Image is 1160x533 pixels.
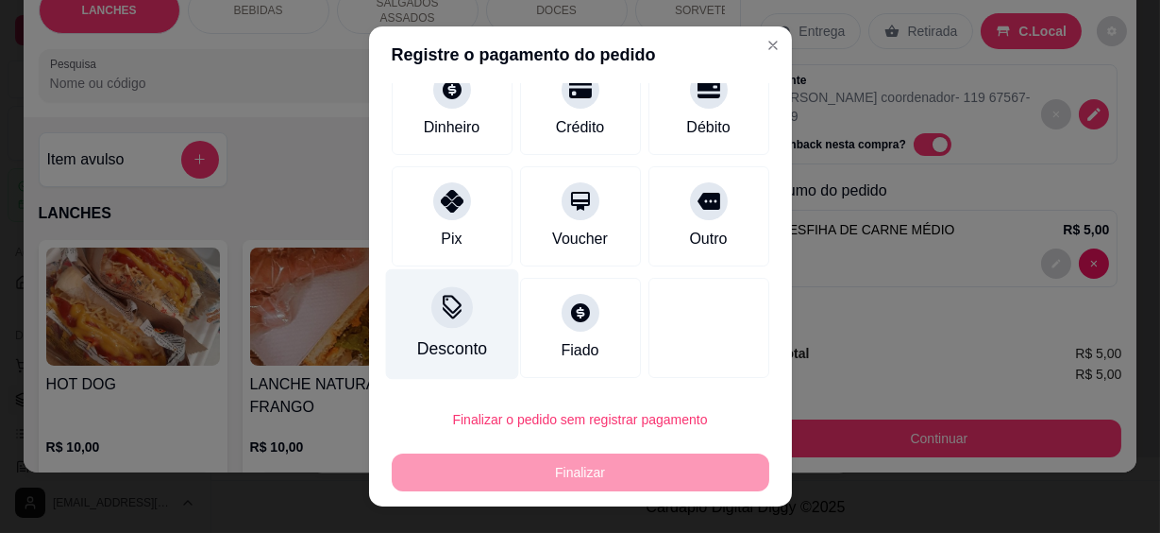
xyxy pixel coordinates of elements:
[424,116,480,139] div: Dinheiro
[686,116,730,139] div: Débito
[369,26,792,83] header: Registre o pagamento do pedido
[552,228,608,250] div: Voucher
[561,339,598,362] div: Fiado
[689,228,727,250] div: Outro
[416,336,486,361] div: Desconto
[758,30,788,60] button: Close
[441,228,462,250] div: Pix
[556,116,605,139] div: Crédito
[392,401,769,438] button: Finalizar o pedido sem registrar pagamento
